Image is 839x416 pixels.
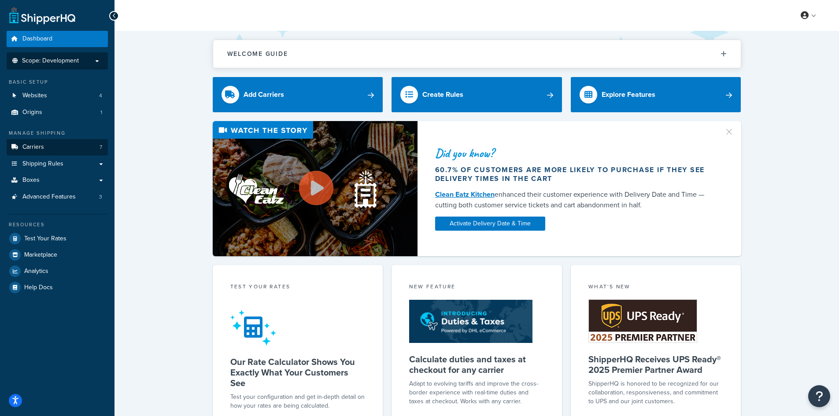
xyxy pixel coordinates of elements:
[571,77,741,112] a: Explore Features
[435,217,545,231] a: Activate Delivery Date & Time
[7,104,108,121] a: Origins1
[22,109,42,116] span: Origins
[7,129,108,137] div: Manage Shipping
[435,189,495,199] a: Clean Eatz Kitchen
[7,88,108,104] a: Websites4
[24,235,67,243] span: Test Your Rates
[409,283,544,293] div: New Feature
[7,280,108,295] a: Help Docs
[24,251,57,259] span: Marketplace
[588,379,724,406] p: ShipperHQ is honored to be recognized for our collaboration, responsiveness, and commitment to UP...
[392,77,562,112] a: Create Rules
[7,263,108,279] a: Analytics
[602,88,655,101] div: Explore Features
[7,88,108,104] li: Websites
[24,268,48,275] span: Analytics
[99,92,102,99] span: 4
[230,283,366,293] div: Test your rates
[24,284,53,291] span: Help Docs
[22,57,79,65] span: Scope: Development
[230,393,366,410] div: Test your configuration and get in-depth detail on how your rates are being calculated.
[213,40,741,68] button: Welcome Guide
[22,177,40,184] span: Boxes
[7,189,108,205] li: Advanced Features
[230,357,366,388] h5: Our Rate Calculator Shows You Exactly What Your Customers See
[435,189,713,210] div: enhanced their customer experience with Delivery Date and Time — cutting both customer service ti...
[588,354,724,375] h5: ShipperHQ Receives UPS Ready® 2025 Premier Partner Award
[7,139,108,155] li: Carriers
[100,144,102,151] span: 7
[7,231,108,247] a: Test Your Rates
[22,160,63,168] span: Shipping Rules
[7,156,108,172] a: Shipping Rules
[409,379,544,406] p: Adapt to evolving tariffs and improve the cross-border experience with real-time duties and taxes...
[100,109,102,116] span: 1
[22,193,76,201] span: Advanced Features
[808,385,830,407] button: Open Resource Center
[588,283,724,293] div: What's New
[7,172,108,188] a: Boxes
[213,77,383,112] a: Add Carriers
[7,31,108,47] a: Dashboard
[22,144,44,151] span: Carriers
[7,139,108,155] a: Carriers7
[435,147,713,159] div: Did you know?
[22,35,52,43] span: Dashboard
[227,51,288,57] h2: Welcome Guide
[244,88,284,101] div: Add Carriers
[213,121,418,256] img: Video thumbnail
[409,354,544,375] h5: Calculate duties and taxes at checkout for any carrier
[422,88,463,101] div: Create Rules
[7,104,108,121] li: Origins
[99,193,102,201] span: 3
[22,92,47,99] span: Websites
[7,78,108,86] div: Basic Setup
[7,221,108,228] div: Resources
[7,247,108,263] a: Marketplace
[7,189,108,205] a: Advanced Features3
[435,166,713,183] div: 60.7% of customers are more likely to purchase if they see delivery times in the cart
